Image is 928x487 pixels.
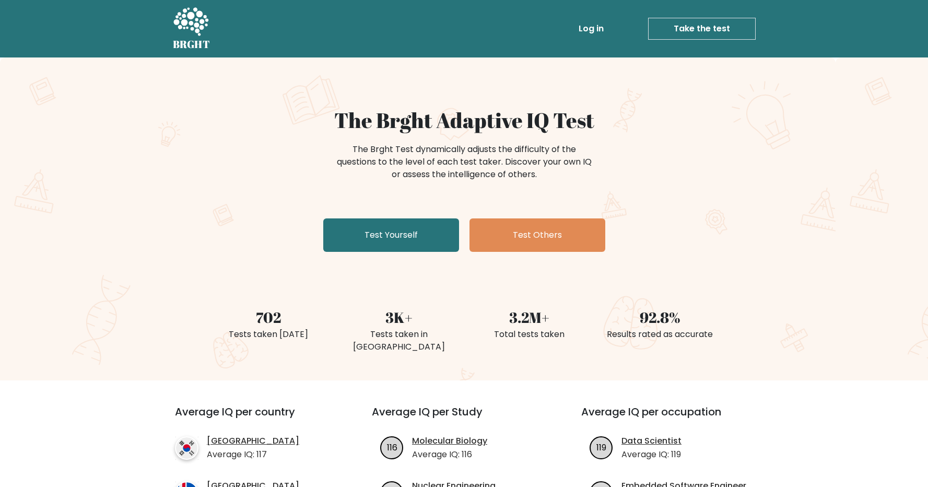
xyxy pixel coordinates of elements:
h3: Average IQ per occupation [581,405,766,431]
img: country [175,436,198,460]
div: Results rated as accurate [601,328,719,341]
h3: Average IQ per Study [372,405,556,431]
text: 116 [387,441,397,453]
div: 3.2M+ [471,306,589,328]
a: Log in [574,18,608,39]
a: Test Others [469,218,605,252]
div: Total tests taken [471,328,589,341]
h3: Average IQ per country [175,405,334,431]
p: Average IQ: 116 [412,448,487,461]
p: Average IQ: 117 [207,448,299,461]
a: BRGHT [173,4,210,53]
div: Tests taken [DATE] [209,328,327,341]
a: Data Scientist [621,435,682,447]
h1: The Brght Adaptive IQ Test [209,108,719,133]
a: Test Yourself [323,218,459,252]
p: Average IQ: 119 [621,448,682,461]
a: Take the test [648,18,756,40]
div: 702 [209,306,327,328]
a: [GEOGRAPHIC_DATA] [207,435,299,447]
text: 119 [596,441,606,453]
a: Molecular Biology [412,435,487,447]
div: The Brght Test dynamically adjusts the difficulty of the questions to the level of each test take... [334,143,595,181]
h5: BRGHT [173,38,210,51]
div: 3K+ [340,306,458,328]
div: 92.8% [601,306,719,328]
div: Tests taken in [GEOGRAPHIC_DATA] [340,328,458,353]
